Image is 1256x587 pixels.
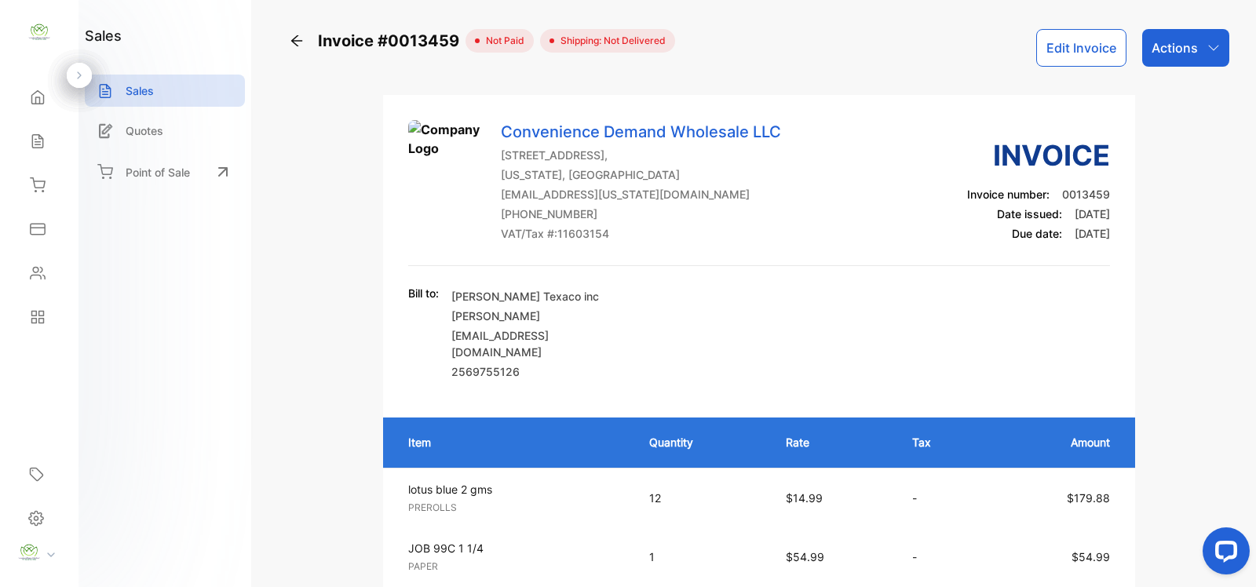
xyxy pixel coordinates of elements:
p: JOB 99C 1 1/4 [408,540,621,556]
span: [DATE] [1075,207,1110,221]
p: Convenience Demand Wholesale LLC [501,120,781,144]
p: Quotes [126,122,163,139]
img: logo [27,20,51,44]
p: Quantity [649,434,754,450]
h3: Invoice [967,134,1110,177]
p: Amount [1003,434,1110,450]
span: $54.99 [1072,550,1110,563]
p: [PHONE_NUMBER] [501,206,781,222]
p: Bill to: [408,285,439,301]
p: 1 [649,549,754,565]
span: [DATE] [1075,227,1110,240]
p: Rate [786,434,881,450]
p: PAPER [408,560,621,574]
p: 2569755126 [451,363,632,380]
p: - [912,549,972,565]
iframe: LiveChat chat widget [1190,521,1256,587]
p: [PERSON_NAME] [451,308,632,324]
img: Company Logo [408,120,487,199]
p: Actions [1152,38,1198,57]
a: Point of Sale [85,155,245,189]
span: $179.88 [1067,491,1110,505]
button: Actions [1142,29,1229,67]
p: [STREET_ADDRESS], [501,147,781,163]
a: Quotes [85,115,245,147]
a: Sales [85,75,245,107]
p: 12 [649,490,754,506]
span: Shipping: Not Delivered [554,34,666,48]
p: VAT/Tax #: 11603154 [501,225,781,242]
p: - [912,490,972,506]
p: [EMAIL_ADDRESS][US_STATE][DOMAIN_NAME] [501,186,781,202]
p: lotus blue 2 gms [408,481,621,498]
span: Invoice #0013459 [318,29,466,53]
p: PREROLLS [408,501,621,515]
span: $54.99 [786,550,824,563]
p: Point of Sale [126,164,190,180]
p: Item [408,434,618,450]
p: [EMAIL_ADDRESS][DOMAIN_NAME] [451,327,632,360]
span: Date issued: [997,207,1062,221]
p: Sales [126,82,154,99]
p: Tax [912,434,972,450]
p: [US_STATE], [GEOGRAPHIC_DATA] [501,166,781,183]
p: [PERSON_NAME] Texaco inc [451,288,632,304]
span: Invoice number: [967,188,1050,201]
span: $14.99 [786,491,823,505]
button: Edit Invoice [1036,29,1126,67]
img: profile [17,541,41,564]
h1: sales [85,25,122,46]
span: 0013459 [1062,188,1110,201]
span: not paid [480,34,524,48]
span: Due date: [1012,227,1062,240]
